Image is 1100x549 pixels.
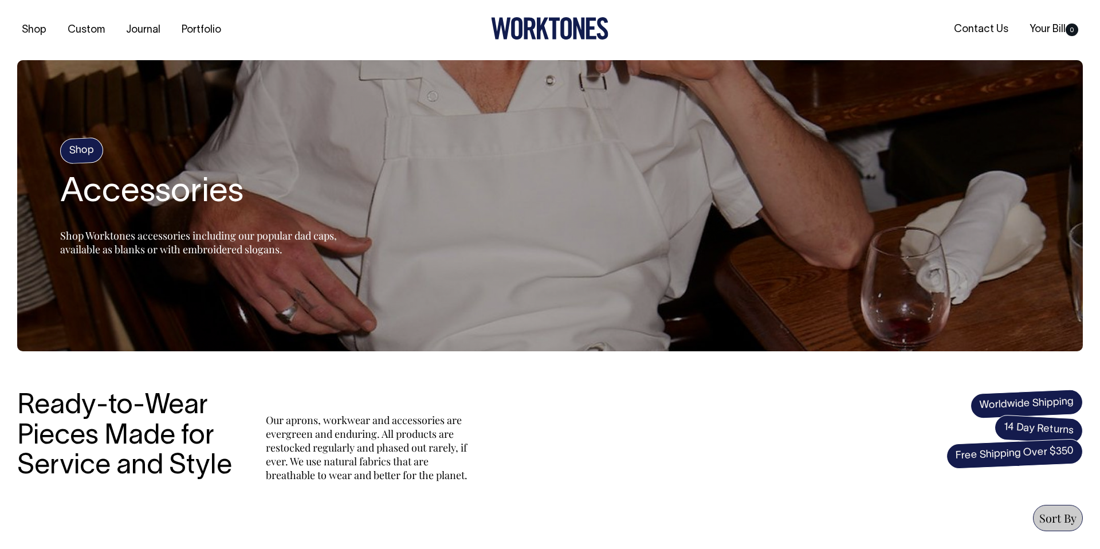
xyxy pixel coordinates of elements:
[970,389,1083,419] span: Worldwide Shipping
[1039,510,1077,526] span: Sort By
[266,413,472,482] p: Our aprons, workwear and accessories are evergreen and enduring. All products are restocked regul...
[946,438,1083,469] span: Free Shipping Over $350
[60,137,104,164] h4: Shop
[17,391,241,482] h3: Ready-to-Wear Pieces Made for Service and Style
[17,21,51,40] a: Shop
[63,21,109,40] a: Custom
[121,21,165,40] a: Journal
[60,175,347,211] h2: Accessories
[177,21,226,40] a: Portfolio
[994,414,1083,444] span: 14 Day Returns
[1066,23,1078,36] span: 0
[949,20,1013,39] a: Contact Us
[60,229,337,256] span: Shop Worktones accessories including our popular dad caps, available as blanks or with embroidere...
[1025,20,1083,39] a: Your Bill0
